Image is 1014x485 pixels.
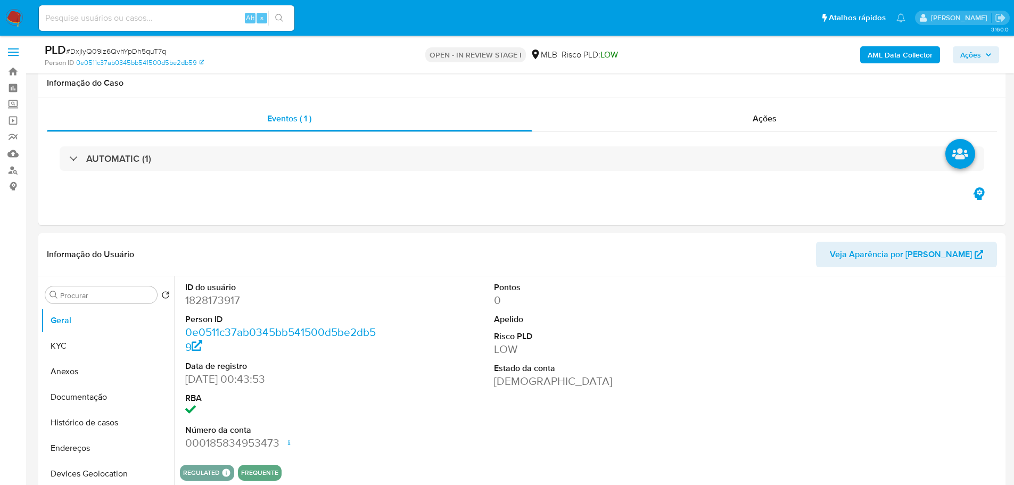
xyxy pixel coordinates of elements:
[47,78,997,88] h1: Informação do Caso
[425,47,526,62] p: OPEN - IN REVIEW STAGE I
[830,242,972,267] span: Veja Aparência por [PERSON_NAME]
[45,58,74,68] b: Person ID
[494,282,689,293] dt: Pontos
[246,13,254,23] span: Alt
[45,41,66,58] b: PLD
[185,424,381,436] dt: Número da conta
[185,360,381,372] dt: Data de registro
[86,153,151,165] h3: AUTOMATIC (1)
[41,308,174,333] button: Geral
[47,249,134,260] h1: Informação do Usuário
[860,46,940,63] button: AML Data Collector
[562,49,618,61] span: Risco PLD:
[41,384,174,410] button: Documentação
[268,11,290,26] button: search-icon
[816,242,997,267] button: Veja Aparência por [PERSON_NAME]
[267,112,311,125] span: Eventos ( 1 )
[494,293,689,308] dd: 0
[260,13,263,23] span: s
[41,359,174,384] button: Anexos
[953,46,999,63] button: Ações
[50,291,58,299] button: Procurar
[185,282,381,293] dt: ID do usuário
[76,58,204,68] a: 0e0511c37ab0345bb541500d5be2db59
[960,46,981,63] span: Ações
[896,13,905,22] a: Notificações
[494,331,689,342] dt: Risco PLD
[185,314,381,325] dt: Person ID
[60,291,153,300] input: Procurar
[530,49,557,61] div: MLB
[600,48,618,61] span: LOW
[494,342,689,357] dd: LOW
[185,293,381,308] dd: 1828173917
[185,324,376,355] a: 0e0511c37ab0345bb541500d5be2db59
[41,435,174,461] button: Endereços
[494,314,689,325] dt: Apelido
[60,146,984,171] div: AUTOMATIC (1)
[185,435,381,450] dd: 000185834953473
[185,372,381,387] dd: [DATE] 00:43:53
[931,13,991,23] p: jhonata.costa@mercadolivre.com
[66,46,166,56] span: # DxjlyQ09iz6QvhYpDh5quT7q
[829,12,886,23] span: Atalhos rápidos
[41,410,174,435] button: Histórico de casos
[41,333,174,359] button: KYC
[995,12,1006,23] a: Sair
[494,363,689,374] dt: Estado da conta
[185,392,381,404] dt: RBA
[39,11,294,25] input: Pesquise usuários ou casos...
[868,46,933,63] b: AML Data Collector
[494,374,689,389] dd: [DEMOGRAPHIC_DATA]
[161,291,170,302] button: Retornar ao pedido padrão
[753,112,777,125] span: Ações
